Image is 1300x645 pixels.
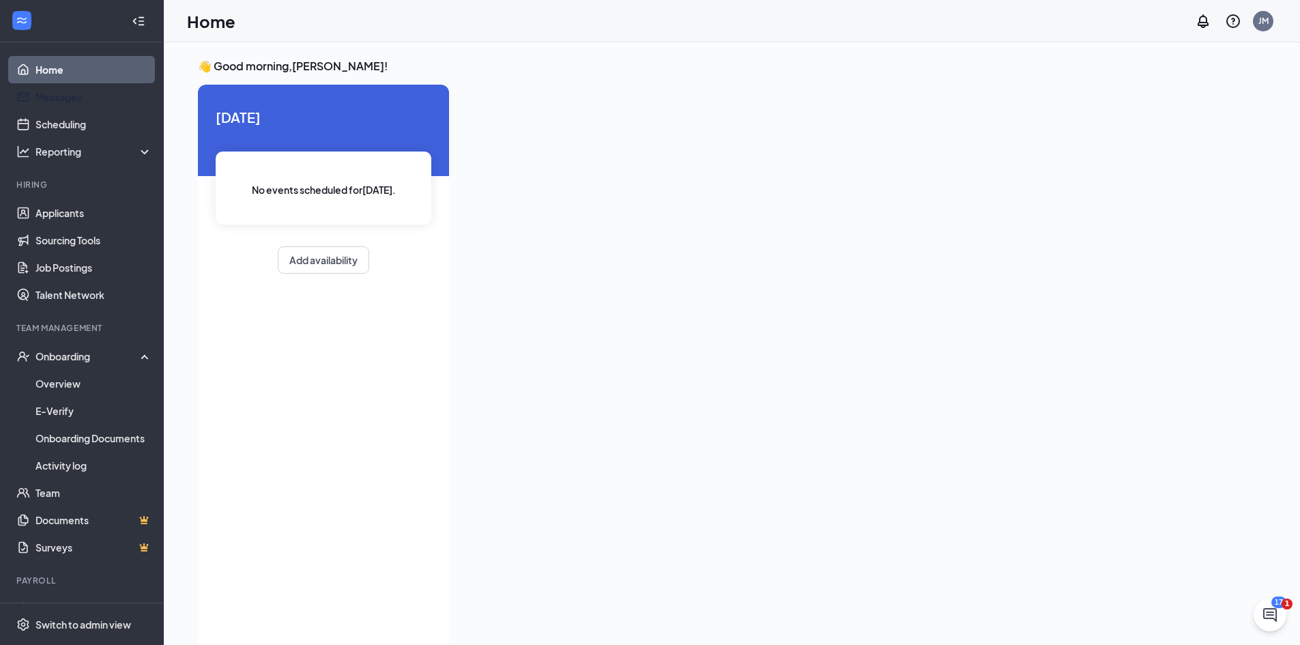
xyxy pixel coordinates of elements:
svg: Notifications [1195,13,1211,29]
a: Messages [35,83,152,111]
svg: Analysis [16,145,30,158]
a: Onboarding Documents [35,425,152,452]
a: DocumentsCrown [35,506,152,534]
div: Team Management [16,322,149,334]
h1: Home [187,10,235,33]
a: SurveysCrown [35,534,152,561]
svg: Settings [16,618,30,631]
div: JM [1258,15,1269,27]
a: Activity log [35,452,152,479]
a: Applicants [35,199,152,227]
iframe: Intercom live chat [1254,599,1286,631]
svg: UserCheck [16,349,30,363]
a: Job Postings [35,254,152,281]
div: Payroll [16,575,149,586]
div: Hiring [16,179,149,190]
span: No events scheduled for [DATE] . [252,182,396,197]
a: Home [35,56,152,83]
a: Team [35,479,152,506]
div: 17 [1271,597,1286,608]
span: 1 [1282,599,1292,610]
div: Switch to admin view [35,618,131,631]
a: Scheduling [35,111,152,138]
svg: WorkstreamLogo [15,14,29,27]
a: Talent Network [35,281,152,309]
div: Onboarding [35,349,141,363]
svg: Collapse [132,14,145,28]
a: E-Verify [35,397,152,425]
a: Sourcing Tools [35,227,152,254]
div: Reporting [35,145,153,158]
button: Add availability [278,246,369,274]
svg: QuestionInfo [1225,13,1241,29]
span: [DATE] [216,106,431,128]
h3: 👋 Good morning, [PERSON_NAME] ! [198,59,1224,74]
a: PayrollCrown [35,595,152,622]
a: Overview [35,370,152,397]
